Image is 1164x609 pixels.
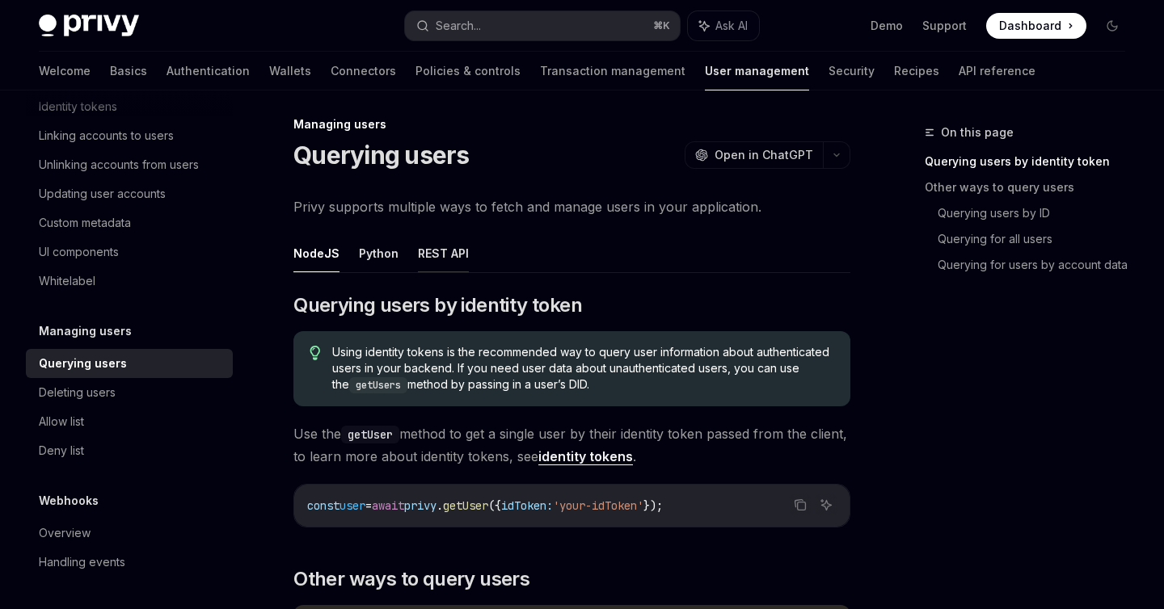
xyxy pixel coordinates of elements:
[871,18,903,34] a: Demo
[293,422,850,468] span: Use the method to get a single user by their identity token passed from the client, to learn more...
[26,267,233,296] a: Whitelabel
[310,346,321,360] svg: Tip
[269,52,311,90] a: Wallets
[922,18,967,34] a: Support
[938,200,1138,226] a: Querying users by ID
[1099,13,1125,39] button: Toggle dark mode
[829,52,875,90] a: Security
[816,494,837,515] button: Ask AI
[999,18,1061,34] span: Dashboard
[39,354,127,373] div: Querying users
[705,52,809,90] a: User management
[39,213,131,233] div: Custom metadata
[540,52,685,90] a: Transaction management
[39,321,132,341] h5: Managing users
[39,383,116,402] div: Deleting users
[418,234,469,272] button: REST API
[26,237,233,267] a: UI components
[39,155,199,174] div: Unlinking accounts from users
[332,344,834,393] span: Using identity tokens is the recommended way to query user information about authenticated users ...
[39,523,91,543] div: Overview
[941,123,1014,142] span: On this page
[715,147,813,163] span: Open in ChatGPT
[26,179,233,208] a: Updating user accounts
[39,271,95,291] div: Whitelabel
[293,234,339,272] button: NodeJS
[26,150,233,179] a: Unlinking accounts from users
[293,292,582,318] span: Querying users by identity token
[415,52,521,90] a: Policies & controls
[26,548,233,577] a: Handling events
[26,349,233,378] a: Querying users
[39,412,84,431] div: Allow list
[39,15,139,37] img: dark logo
[436,16,481,36] div: Search...
[39,184,166,204] div: Updating user accounts
[39,491,99,510] h5: Webhooks
[293,116,850,132] div: Managing users
[39,441,84,460] div: Deny list
[293,566,529,592] span: Other ways to query users
[365,498,372,513] span: =
[293,195,850,218] span: Privy supports multiple ways to fetch and manage users in your application.
[339,498,365,513] span: user
[307,498,339,513] span: const
[959,52,1035,90] a: API reference
[715,18,748,34] span: Ask AI
[331,52,396,90] a: Connectors
[938,252,1138,278] a: Querying for users by account data
[341,426,399,443] code: getUser
[925,149,1138,174] a: Querying users by identity token
[404,498,436,513] span: privy
[643,498,663,513] span: });
[938,226,1138,252] a: Querying for all users
[790,494,811,515] button: Copy the contents from the code block
[488,498,501,513] span: ({
[39,126,174,145] div: Linking accounts to users
[26,121,233,150] a: Linking accounts to users
[986,13,1086,39] a: Dashboard
[653,19,670,32] span: ⌘ K
[553,498,643,513] span: 'your-idToken'
[110,52,147,90] a: Basics
[688,11,759,40] button: Ask AI
[925,174,1138,200] a: Other ways to query users
[443,498,488,513] span: getUser
[26,436,233,465] a: Deny list
[436,498,443,513] span: .
[538,448,633,465] a: identity tokens
[26,378,233,407] a: Deleting users
[167,52,250,90] a: Authentication
[349,377,407,393] code: getUsers
[39,552,125,572] div: Handling events
[372,498,404,513] span: await
[39,52,91,90] a: Welcome
[26,208,233,237] a: Custom metadata
[39,242,119,262] div: UI components
[26,407,233,436] a: Allow list
[293,141,470,170] h1: Querying users
[405,11,679,40] button: Search...⌘K
[685,141,823,169] button: Open in ChatGPT
[26,519,233,548] a: Overview
[359,234,399,272] button: Python
[894,52,939,90] a: Recipes
[501,498,553,513] span: idToken:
